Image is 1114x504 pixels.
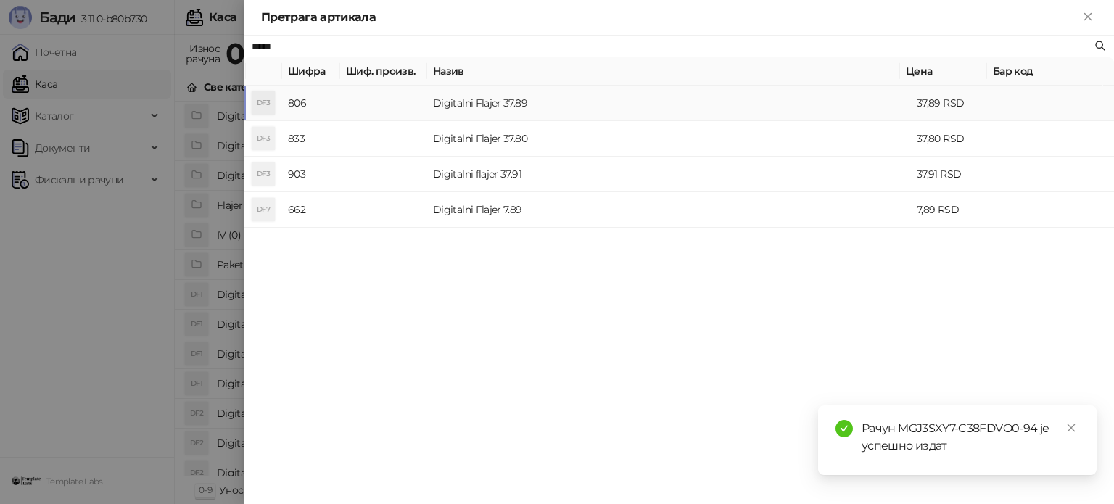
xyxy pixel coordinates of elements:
a: Close [1063,420,1079,436]
td: 37,80 RSD [911,121,998,157]
th: Шиф. произв. [340,57,427,86]
span: close [1066,423,1076,433]
div: DF3 [252,127,275,150]
div: Претрага артикала [261,9,1079,26]
div: DF3 [252,162,275,186]
th: Цена [900,57,987,86]
td: 903 [282,157,340,192]
td: Digitalni Flajer 7.89 [427,192,911,228]
td: 662 [282,192,340,228]
button: Close [1079,9,1097,26]
td: 37,89 RSD [911,86,998,121]
div: DF3 [252,91,275,115]
td: Digitalni Flajer 37.80 [427,121,911,157]
th: Бар код [987,57,1103,86]
div: DF7 [252,198,275,221]
span: check-circle [835,420,853,437]
th: Шифра [282,57,340,86]
div: Рачун MGJ3SXY7-C38FDVO0-94 је успешно издат [862,420,1079,455]
td: 806 [282,86,340,121]
td: 833 [282,121,340,157]
td: 7,89 RSD [911,192,998,228]
td: Digitalni Flajer 37.89 [427,86,911,121]
td: Digitalni flajer 37.91 [427,157,911,192]
td: 37,91 RSD [911,157,998,192]
th: Назив [427,57,900,86]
